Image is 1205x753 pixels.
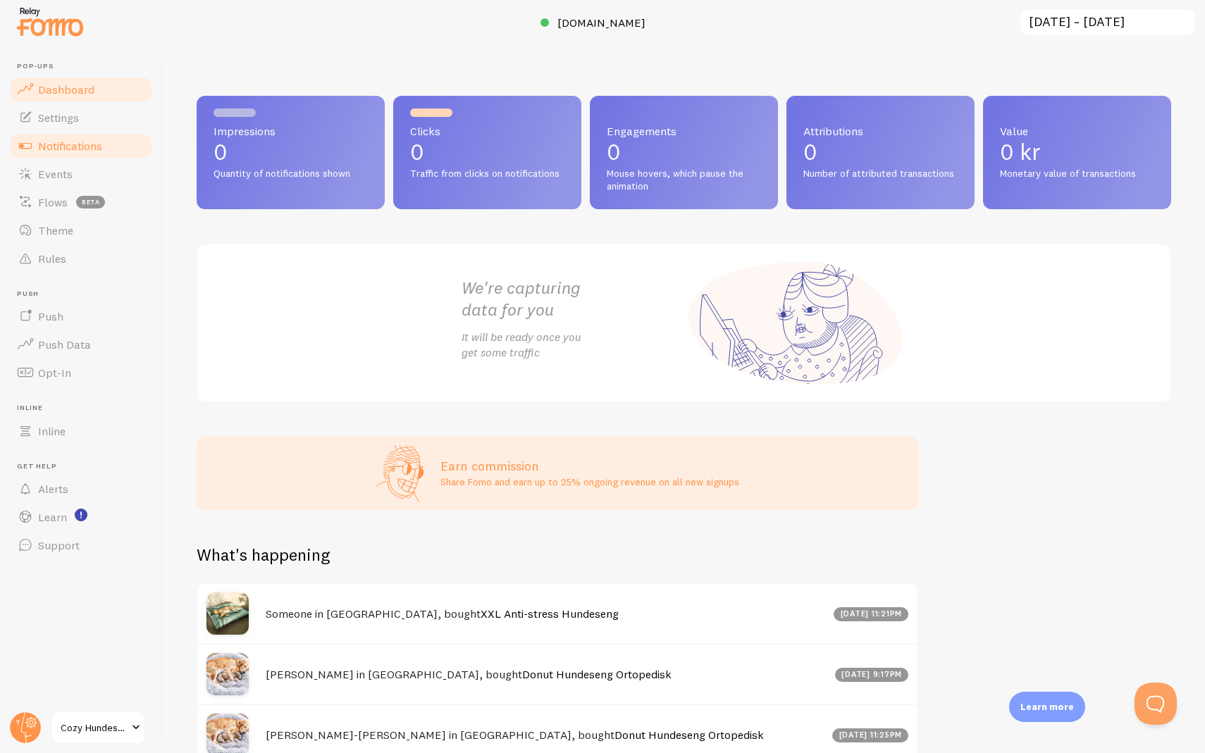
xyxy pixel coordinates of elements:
p: It will be ready once you get some traffic [462,329,684,361]
span: Notifications [38,139,102,153]
h4: [PERSON_NAME]-[PERSON_NAME] in [GEOGRAPHIC_DATA], bought [266,728,824,742]
iframe: Help Scout Beacon - Open [1135,683,1177,725]
span: Inline [38,424,66,438]
a: Inline [8,417,154,445]
span: Pop-ups [17,62,154,71]
span: Get Help [17,462,154,471]
p: 0 [803,141,958,163]
a: Flows beta [8,188,154,216]
h4: [PERSON_NAME] in [GEOGRAPHIC_DATA], bought [266,667,827,682]
span: Dashboard [38,82,94,97]
a: XXL Anti-stress Hundeseng [481,606,619,621]
div: Learn more [1009,692,1085,722]
span: Value [1000,125,1154,137]
span: Learn [38,510,67,524]
span: Events [38,167,73,181]
span: Impressions [214,125,368,137]
a: Notifications [8,132,154,160]
span: Opt-In [38,366,71,380]
span: Quantity of notifications shown [214,168,368,180]
svg: <p>Watch New Feature Tutorials!</p> [75,509,87,521]
a: Cozy Hundeseng [51,711,146,745]
a: Support [8,531,154,559]
a: Settings [8,104,154,132]
span: Inline [17,404,154,413]
a: Push [8,302,154,330]
a: Learn [8,503,154,531]
span: Flows [38,195,68,209]
span: Alerts [38,482,68,496]
div: [DATE] 11:25pm [832,728,908,742]
span: Theme [38,223,73,237]
a: Donut Hundeseng Ortopedisk [522,667,672,681]
span: Push Data [38,337,91,351]
span: Traffic from clicks on notifications [410,168,564,180]
a: Donut Hundeseng Ortopedisk [614,728,764,742]
h2: We're capturing data for you [462,277,684,321]
a: Opt-In [8,359,154,387]
a: Theme [8,216,154,244]
span: Push [17,290,154,299]
a: Dashboard [8,75,154,104]
a: Alerts [8,475,154,503]
span: Clicks [410,125,564,137]
h2: What's happening [197,544,330,566]
span: Mouse hovers, which pause the animation [607,168,761,192]
p: Share Fomo and earn up to 25% ongoing revenue on all new signups [440,475,739,489]
p: 0 [607,141,761,163]
span: Monetary value of transactions [1000,168,1154,180]
span: Number of attributed transactions [803,168,958,180]
span: Cozy Hundeseng [61,719,128,736]
h4: Someone in [GEOGRAPHIC_DATA], bought [266,606,825,621]
span: Push [38,309,63,323]
div: [DATE] 11:21pm [834,607,908,621]
p: Learn more [1020,700,1074,714]
span: beta [76,196,105,209]
p: 0 [410,141,564,163]
p: 0 [214,141,368,163]
span: Engagements [607,125,761,137]
img: fomo-relay-logo-orange.svg [15,4,85,39]
span: Attributions [803,125,958,137]
span: Rules [38,251,66,266]
a: Push Data [8,330,154,359]
h3: Earn commission [440,458,739,474]
a: Events [8,160,154,188]
span: Settings [38,111,79,125]
span: 0 kr [1000,138,1040,166]
div: [DATE] 9:17pm [835,668,909,682]
span: Support [38,538,80,552]
a: Rules [8,244,154,273]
